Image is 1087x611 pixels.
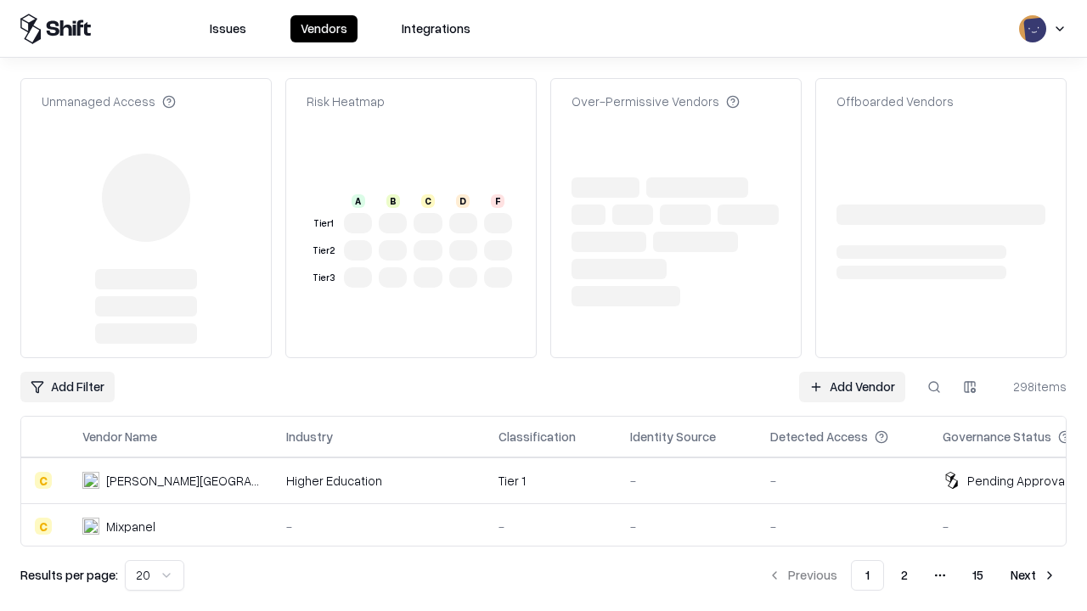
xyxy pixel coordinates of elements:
[82,428,157,446] div: Vendor Name
[630,428,716,446] div: Identity Source
[959,560,997,591] button: 15
[999,378,1067,395] div: 298 items
[1000,560,1067,591] button: Next
[770,428,868,446] div: Detected Access
[352,194,365,208] div: A
[82,472,99,489] img: Reichman University
[770,518,915,535] div: -
[851,560,884,591] button: 1
[35,518,52,535] div: C
[770,472,915,490] div: -
[456,194,470,208] div: D
[20,566,118,584] p: Results per page:
[421,194,435,208] div: C
[498,518,603,535] div: -
[286,472,471,490] div: Higher Education
[836,92,954,110] div: Offboarded Vendors
[386,194,400,208] div: B
[290,15,358,42] button: Vendors
[630,472,743,490] div: -
[391,15,481,42] button: Integrations
[310,271,337,285] div: Tier 3
[307,92,385,110] div: Risk Heatmap
[887,560,921,591] button: 2
[310,216,337,231] div: Tier 1
[630,518,743,535] div: -
[310,244,337,258] div: Tier 2
[106,518,155,535] div: Mixpanel
[200,15,256,42] button: Issues
[106,472,259,490] div: [PERSON_NAME][GEOGRAPHIC_DATA]
[572,92,740,110] div: Over-Permissive Vendors
[20,372,115,402] button: Add Filter
[943,428,1051,446] div: Governance Status
[35,472,52,489] div: C
[967,472,1067,490] div: Pending Approval
[491,194,504,208] div: F
[286,518,471,535] div: -
[799,372,905,402] a: Add Vendor
[758,560,1067,591] nav: pagination
[286,428,333,446] div: Industry
[82,518,99,535] img: Mixpanel
[498,428,576,446] div: Classification
[498,472,603,490] div: Tier 1
[42,92,176,110] div: Unmanaged Access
